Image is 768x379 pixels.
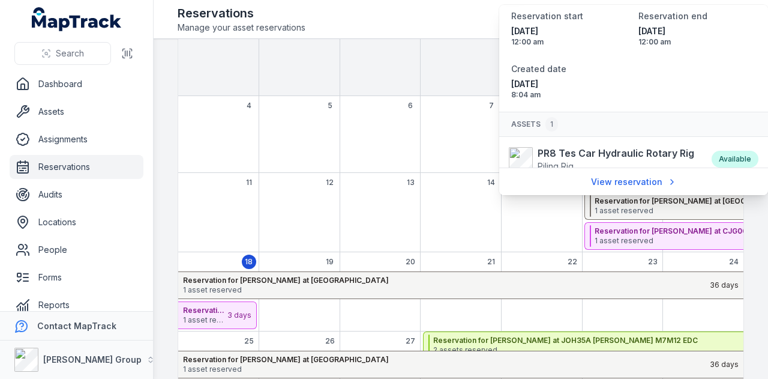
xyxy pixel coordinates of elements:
[568,257,577,267] span: 22
[10,72,143,96] a: Dashboard
[638,25,756,37] span: [DATE]
[638,11,707,21] span: Reservation end
[37,321,116,331] strong: Contact MapTrack
[246,178,252,187] span: 11
[638,25,756,47] time: 20/09/2025, 12:00:00 am
[183,276,709,285] strong: Reservation for [PERSON_NAME] at [GEOGRAPHIC_DATA]
[407,178,415,187] span: 13
[10,238,143,262] a: People
[178,302,257,329] button: Reservation for [PERSON_NAME] at CJG06A [GEOGRAPHIC_DATA]1 asset reserved3 days
[10,100,143,124] a: Assets
[511,64,566,74] span: Created date
[712,151,758,168] div: Available
[10,127,143,151] a: Assignments
[183,285,709,295] span: 1 asset reserved
[10,155,143,179] a: Reservations
[183,365,709,374] span: 1 asset reserved
[183,306,226,315] strong: Reservation for [PERSON_NAME] at CJG06A [GEOGRAPHIC_DATA]
[10,265,143,290] a: Forms
[408,101,413,111] span: 6
[489,101,494,111] span: 7
[509,146,700,172] a: PR8 Tes Car Hydraulic Rotary RigPiling Rig
[511,11,583,21] span: Reservation start
[10,183,143,207] a: Audits
[247,101,251,111] span: 4
[729,257,739,267] span: 24
[511,78,629,100] time: 15/08/2025, 8:04:56 am
[32,7,122,31] a: MapTrack
[245,257,253,267] span: 18
[487,257,495,267] span: 21
[328,101,332,111] span: 5
[638,37,756,47] span: 12:00 am
[511,25,629,47] time: 16/08/2025, 12:00:00 am
[583,171,685,193] a: View reservation
[178,271,743,299] button: Reservation for [PERSON_NAME] at [GEOGRAPHIC_DATA]1 asset reserved36 days
[538,146,694,160] strong: PR8 Tes Car Hydraulic Rotary Rig
[178,22,305,34] span: Manage your asset reservations
[648,257,658,267] span: 23
[326,257,334,267] span: 19
[56,47,84,59] span: Search
[178,351,743,378] button: Reservation for [PERSON_NAME] at [GEOGRAPHIC_DATA]1 asset reserved36 days
[511,90,629,100] span: 8:04 am
[183,355,709,365] strong: Reservation for [PERSON_NAME] at [GEOGRAPHIC_DATA]
[325,336,335,346] span: 26
[538,161,574,171] span: Piling Rig
[178,5,305,22] h2: Reservations
[183,315,226,325] span: 1 asset reserved
[244,336,254,346] span: 25
[511,25,629,37] span: [DATE]
[511,78,629,90] span: [DATE]
[511,117,558,132] span: Assets
[511,37,629,47] span: 12:00 am
[406,336,415,346] span: 27
[10,293,143,317] a: Reports
[406,257,415,267] span: 20
[326,178,334,187] span: 12
[43,354,142,365] strong: [PERSON_NAME] Group
[10,210,143,234] a: Locations
[14,42,111,65] button: Search
[545,117,558,132] div: 1
[487,178,495,187] span: 14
